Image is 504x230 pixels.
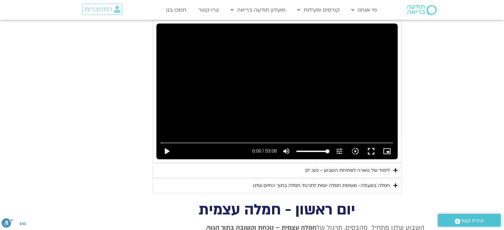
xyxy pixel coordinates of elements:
[153,163,401,178] summary: לימוד של טארה לפתיחת השבוע - טוב לב
[130,203,424,217] h2: יום ראשון - חמלה עצמית
[438,214,501,227] a: יצירת קשר
[82,4,122,15] a: התחברות
[460,216,484,225] span: יצירת קשר
[195,4,222,16] a: צרו קשר
[84,6,112,13] span: התחברות
[163,4,190,16] a: תמכו בנו
[153,178,401,193] summary: חמלה בפעולה- משימת חמלה יומית לתרגול חמלה בתוך החיים שלנו
[253,182,390,190] div: חמלה בפעולה- משימת חמלה יומית לתרגול חמלה בתוך החיים שלנו
[407,5,436,15] img: תודעה בריאה
[294,4,343,16] a: קורסים ופעילות
[348,4,380,16] a: מי אנחנו
[227,4,289,16] a: מועדון תודעה בריאה
[305,166,390,174] div: לימוד של טארה לפתיחת השבוע - טוב לב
